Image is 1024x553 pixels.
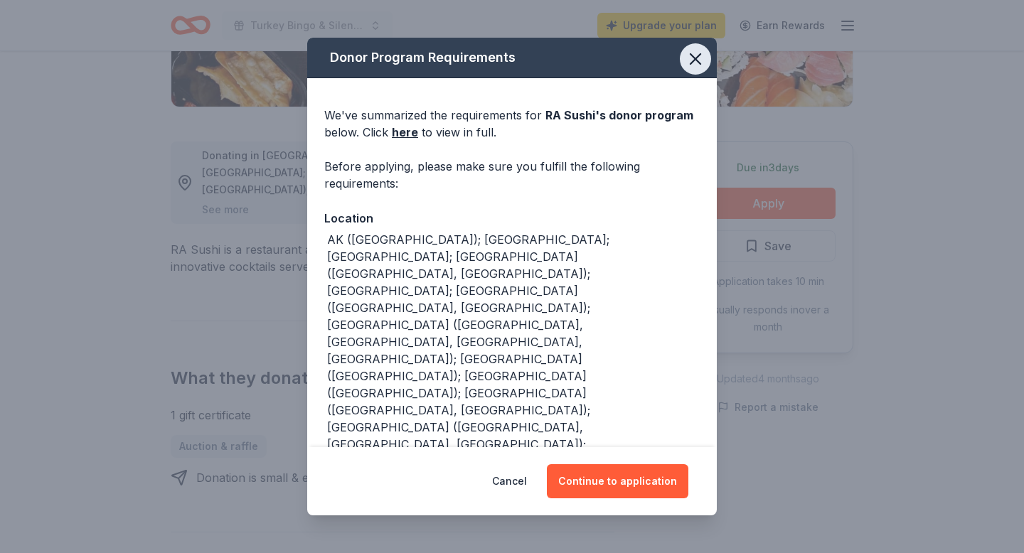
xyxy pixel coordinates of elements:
span: RA Sushi 's donor program [545,108,693,122]
button: Cancel [492,464,527,498]
div: Before applying, please make sure you fulfill the following requirements: [324,158,700,192]
button: Continue to application [547,464,688,498]
a: here [392,124,418,141]
div: We've summarized the requirements for below. Click to view in full. [324,107,700,141]
div: Donor Program Requirements [307,38,717,78]
div: Location [324,209,700,227]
